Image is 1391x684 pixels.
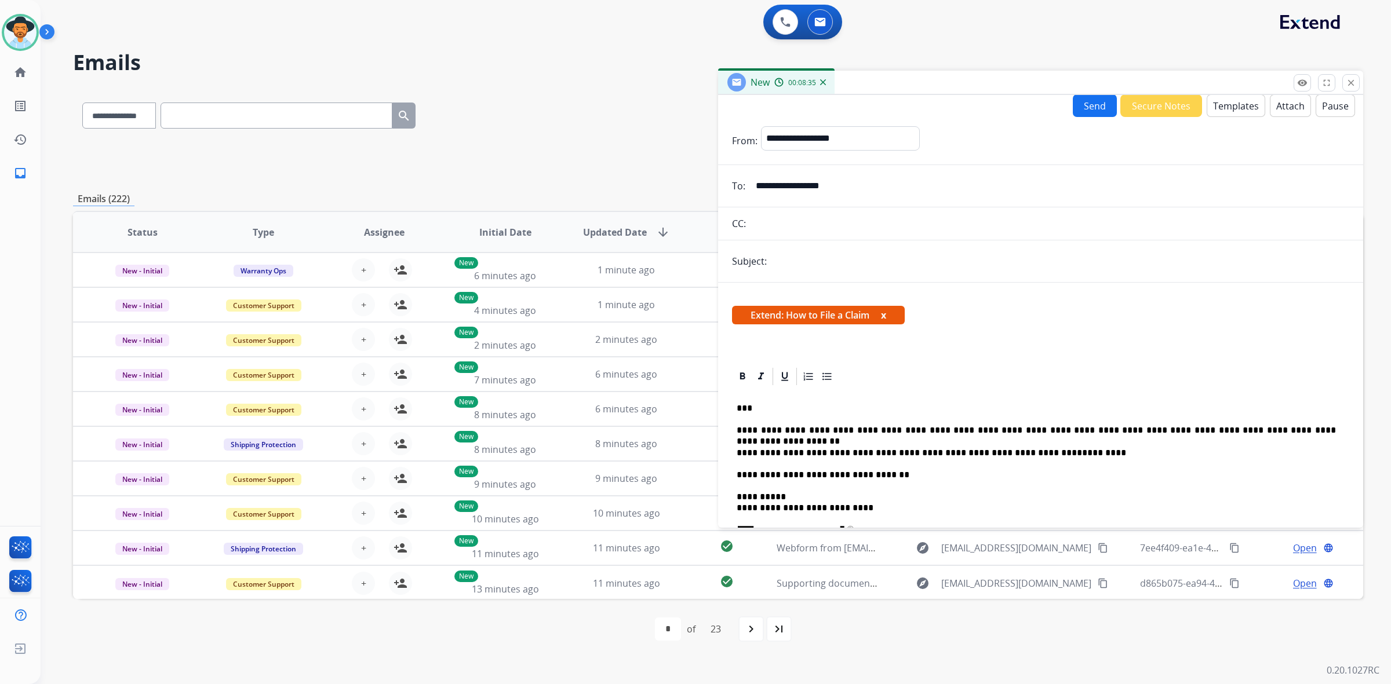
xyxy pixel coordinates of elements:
[4,16,37,49] img: avatar
[361,506,366,520] span: +
[800,368,817,385] div: Ordered List
[13,99,27,113] mat-icon: list_alt
[394,437,407,451] mat-icon: person_add
[352,397,375,420] button: +
[595,437,657,450] span: 8 minutes ago
[1229,578,1240,588] mat-icon: content_copy
[73,192,134,206] p: Emails (222)
[394,471,407,485] mat-icon: person_add
[115,299,169,312] span: New - Initial
[115,578,169,590] span: New - Initial
[13,133,27,147] mat-icon: history
[474,374,536,386] span: 7 minutes ago
[253,225,274,239] span: Type
[394,402,407,416] mat-icon: person_add
[1120,94,1202,117] button: Secure Notes
[352,328,375,351] button: +
[454,535,478,547] p: New
[720,575,734,588] mat-icon: check_circle
[732,217,746,231] p: CC:
[226,299,301,312] span: Customer Support
[226,369,301,381] span: Customer Support
[1207,94,1265,117] button: Templates
[752,368,770,385] div: Italic
[394,332,407,346] mat-icon: person_add
[352,572,375,595] button: +
[115,473,169,485] span: New - Initial
[479,225,531,239] span: Initial Date
[777,542,1039,554] span: Webform from [EMAIL_ADDRESS][DOMAIN_NAME] on [DATE]
[941,576,1091,590] span: [EMAIL_ADDRESS][DOMAIN_NAME]
[595,472,657,485] span: 9 minutes ago
[454,500,478,512] p: New
[1316,94,1355,117] button: Pause
[224,438,303,451] span: Shipping Protection
[881,308,886,322] button: x
[394,541,407,555] mat-icon: person_add
[1293,576,1317,590] span: Open
[818,368,836,385] div: Bullet List
[593,542,660,554] span: 11 minutes ago
[1073,94,1117,117] button: Send
[361,576,366,590] span: +
[1229,543,1240,553] mat-icon: content_copy
[394,298,407,312] mat-icon: person_add
[595,403,657,415] span: 6 minutes ago
[734,368,751,385] div: Bold
[226,578,301,590] span: Customer Support
[352,536,375,559] button: +
[361,263,366,277] span: +
[474,339,536,352] span: 2 minutes ago
[454,361,478,373] p: New
[13,65,27,79] mat-icon: home
[595,333,657,346] span: 2 minutes ago
[474,304,536,317] span: 4 minutes ago
[788,78,816,87] span: 00:08:35
[472,513,539,525] span: 10 minutes ago
[1297,78,1308,88] mat-icon: remove_red_eye
[472,547,539,560] span: 11 minutes ago
[115,265,169,277] span: New - Initial
[454,292,478,303] p: New
[454,327,478,338] p: New
[352,467,375,490] button: +
[732,134,758,148] p: From:
[720,539,734,553] mat-icon: check_circle
[732,306,905,324] span: Extend: How to File a Claim
[394,367,407,381] mat-icon: person_add
[361,541,366,555] span: +
[472,583,539,595] span: 13 minutes ago
[454,257,478,269] p: New
[364,225,405,239] span: Assignee
[352,363,375,386] button: +
[1327,663,1379,677] p: 0.20.1027RC
[687,622,695,636] div: of
[777,577,915,590] span: Supporting documents of claim
[1321,78,1332,88] mat-icon: fullscreen
[361,437,366,451] span: +
[115,369,169,381] span: New - Initial
[1270,94,1311,117] button: Attach
[1098,578,1108,588] mat-icon: content_copy
[916,576,930,590] mat-icon: explore
[474,269,536,282] span: 6 minutes ago
[361,471,366,485] span: +
[776,368,793,385] div: Underline
[226,508,301,520] span: Customer Support
[454,466,478,477] p: New
[397,109,411,123] mat-icon: search
[234,265,293,277] span: Warranty Ops
[751,76,770,89] span: New
[128,225,158,239] span: Status
[744,622,758,636] mat-icon: navigate_next
[598,264,655,276] span: 1 minute ago
[474,443,536,456] span: 8 minutes ago
[352,258,375,281] button: +
[701,617,730,641] div: 23
[454,570,478,582] p: New
[115,543,169,555] span: New - Initial
[352,502,375,525] button: +
[394,263,407,277] mat-icon: person_add
[226,404,301,416] span: Customer Support
[361,402,366,416] span: +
